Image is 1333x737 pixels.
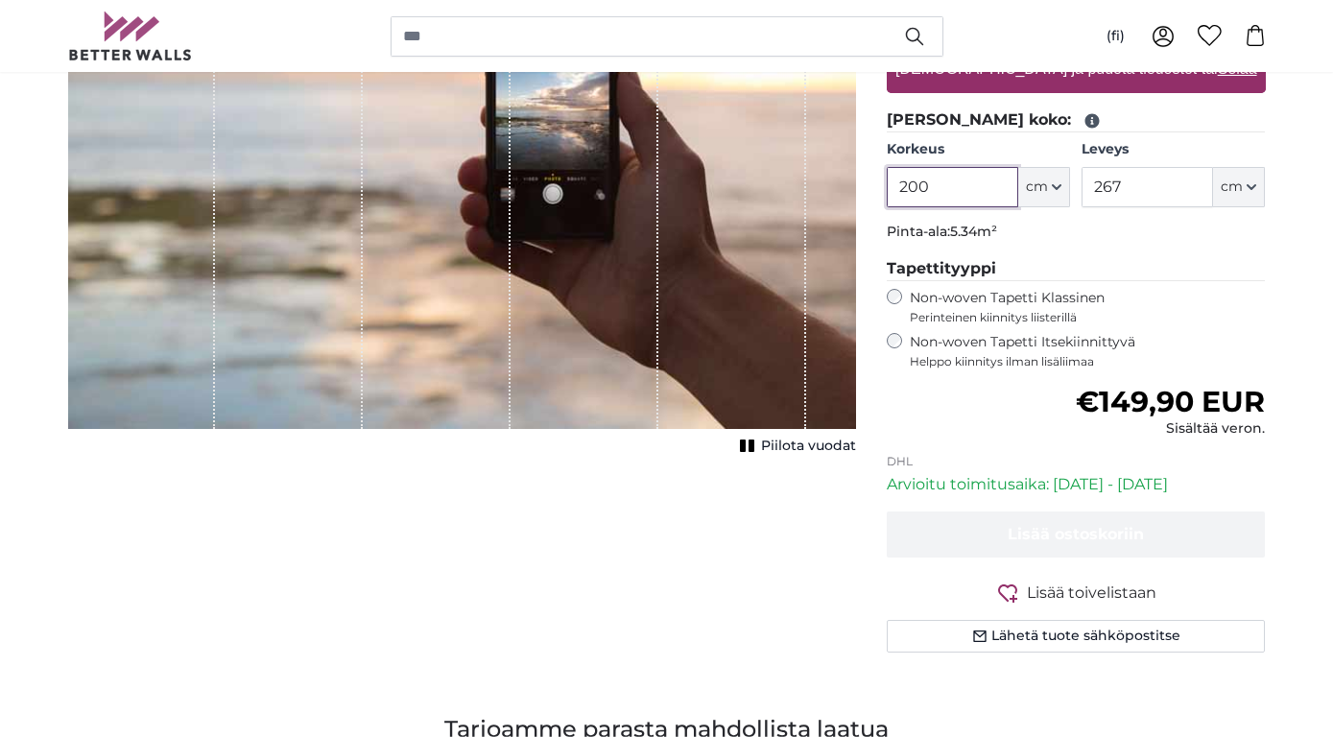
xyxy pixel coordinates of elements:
[761,437,856,456] span: Piilota vuodat
[910,289,1266,325] label: Non-woven Tapetti Klassinen
[1213,167,1265,207] button: cm
[1018,167,1070,207] button: cm
[887,581,1266,605] button: Lisää toivelistaan
[887,454,1266,469] p: DHL
[1076,384,1265,419] span: €149,90 EUR
[1008,525,1144,543] span: Lisää ostoskoriin
[1221,178,1243,197] span: cm
[1026,178,1048,197] span: cm
[68,12,193,60] img: Betterwalls
[887,223,1266,242] p: Pinta-ala:
[1076,419,1265,439] div: Sisältää veron.
[887,140,1070,159] label: Korkeus
[1091,19,1140,54] button: (fi)
[910,333,1266,369] label: Non-woven Tapetti Itsekiinnittyvä
[887,108,1266,132] legend: [PERSON_NAME] koko:
[910,310,1266,325] span: Perinteinen kiinnitys liisterillä
[887,620,1266,653] button: Lähetä tuote sähköpostitse
[887,473,1266,496] p: Arvioitu toimitusaika: [DATE] - [DATE]
[887,257,1266,281] legend: Tapettityyppi
[734,433,856,460] button: Piilota vuodat
[950,223,997,240] span: 5.34m²
[1082,140,1265,159] label: Leveys
[887,511,1266,558] button: Lisää ostoskoriin
[1027,582,1156,605] span: Lisää toivelistaan
[910,354,1266,369] span: Helppo kiinnitys ilman lisäliimaa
